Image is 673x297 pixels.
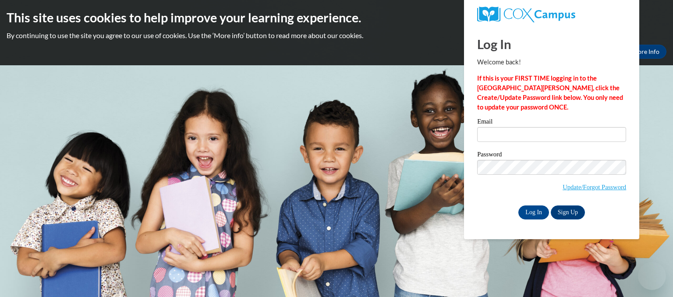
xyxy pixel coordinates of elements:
[7,31,666,40] p: By continuing to use the site you agree to our use of cookies. Use the ‘More info’ button to read...
[477,7,575,22] img: COX Campus
[625,45,666,59] a: More Info
[7,9,666,26] h2: This site uses cookies to help improve your learning experience.
[518,205,549,219] input: Log In
[477,7,626,22] a: COX Campus
[477,151,626,160] label: Password
[477,57,626,67] p: Welcome back!
[477,35,626,53] h1: Log In
[477,118,626,127] label: Email
[551,205,585,219] a: Sign Up
[563,184,626,191] a: Update/Forgot Password
[638,262,666,290] iframe: Button to launch messaging window
[477,74,623,111] strong: If this is your FIRST TIME logging in to the [GEOGRAPHIC_DATA][PERSON_NAME], click the Create/Upd...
